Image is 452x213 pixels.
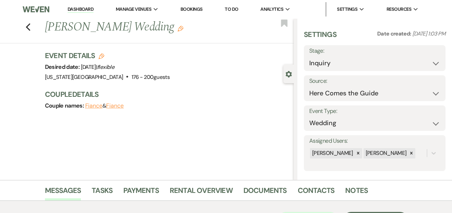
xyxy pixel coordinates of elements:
span: Couple names: [45,102,85,109]
button: Fiance [106,103,124,109]
img: Weven Logo [23,2,49,17]
button: Close lead details [286,70,292,77]
a: Notes [345,185,368,200]
span: Date created: [377,30,412,37]
h3: Settings [304,29,337,45]
a: Messages [45,185,81,200]
a: Documents [243,185,287,200]
div: [PERSON_NAME] [310,148,354,158]
span: Analytics [260,6,283,13]
a: To Do [225,6,238,12]
label: Stage: [309,46,440,56]
span: & [85,102,124,109]
a: Dashboard [68,6,93,13]
span: Desired date: [45,63,81,71]
a: Contacts [298,185,335,200]
h3: Couple Details [45,89,287,99]
span: [US_STATE][GEOGRAPHIC_DATA] [45,74,123,81]
a: Rental Overview [170,185,233,200]
a: Tasks [92,185,113,200]
span: flexible [97,63,114,71]
span: [DATE] | [81,63,114,71]
h3: Event Details [45,51,170,61]
span: [DATE] 1:03 PM [412,30,446,37]
label: Source: [309,76,440,86]
span: Settings [337,6,357,13]
label: Event Type: [309,106,440,117]
a: Bookings [181,6,203,12]
button: Fiance [85,103,103,109]
h1: [PERSON_NAME] Wedding [45,19,241,36]
span: Resources [387,6,411,13]
button: Edit [178,25,183,32]
label: Assigned Users: [309,136,440,146]
a: Payments [123,185,159,200]
span: Manage Venues [116,6,151,13]
div: [PERSON_NAME] [364,148,408,158]
span: 176 - 200 guests [132,74,170,81]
